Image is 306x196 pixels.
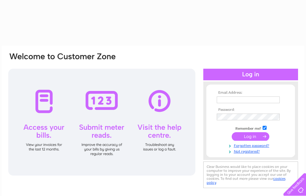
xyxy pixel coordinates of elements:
[207,176,286,185] a: cookies policy
[215,91,286,95] th: Email Address:
[203,162,298,188] div: Clear Business would like to place cookies on your computer to improve your experience of the sit...
[215,108,286,112] th: Password:
[217,142,286,148] a: Forgotten password?
[232,132,269,141] input: Submit
[217,148,286,154] a: Not registered?
[215,125,286,131] td: Remember me?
